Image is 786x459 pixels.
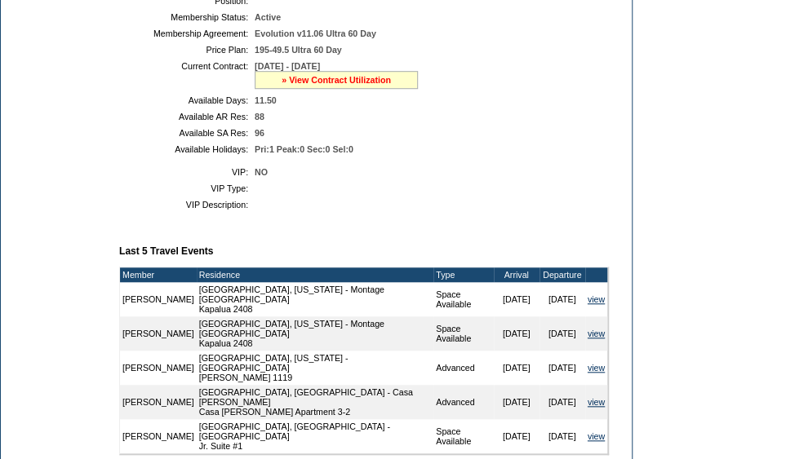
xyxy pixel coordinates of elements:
[120,419,197,453] td: [PERSON_NAME]
[255,12,281,22] span: Active
[588,431,605,441] a: view
[120,282,197,316] td: [PERSON_NAME]
[494,351,540,385] td: [DATE]
[540,351,585,385] td: [DATE]
[540,419,585,453] td: [DATE]
[540,267,585,282] td: Departure
[494,267,540,282] td: Arrival
[494,385,540,419] td: [DATE]
[126,128,248,138] td: Available SA Res:
[255,167,268,177] span: NO
[120,316,197,351] td: [PERSON_NAME]
[126,29,248,38] td: Membership Agreement:
[197,267,433,282] td: Residence
[126,12,248,22] td: Membership Status:
[126,112,248,121] td: Available AR Res:
[433,351,494,385] td: Advanced
[255,61,320,71] span: [DATE] - [DATE]
[126,200,248,210] td: VIP Description:
[126,183,248,193] td: VIP Type:
[540,385,585,419] td: [DATE]
[255,128,264,138] span: 96
[433,316,494,351] td: Space Available
[588,363,605,373] a: view
[588,397,605,407] a: view
[197,385,433,419] td: [GEOGRAPHIC_DATA], [GEOGRAPHIC_DATA] - Casa [PERSON_NAME] Casa [PERSON_NAME] Apartment 3-2
[126,45,248,55] td: Price Plan:
[126,167,248,177] td: VIP:
[494,282,540,316] td: [DATE]
[433,282,494,316] td: Space Available
[494,419,540,453] td: [DATE]
[126,95,248,105] td: Available Days:
[255,45,342,55] span: 195-49.5 Ultra 60 Day
[433,419,494,453] td: Space Available
[255,144,353,154] span: Pri:1 Peak:0 Sec:0 Sel:0
[197,316,433,351] td: [GEOGRAPHIC_DATA], [US_STATE] - Montage [GEOGRAPHIC_DATA] Kapalua 2408
[588,294,605,304] a: view
[197,351,433,385] td: [GEOGRAPHIC_DATA], [US_STATE] - [GEOGRAPHIC_DATA] [PERSON_NAME] 1119
[120,267,197,282] td: Member
[126,144,248,154] td: Available Holidays:
[197,419,433,453] td: [GEOGRAPHIC_DATA], [GEOGRAPHIC_DATA] - [GEOGRAPHIC_DATA] Jr. Suite #1
[433,385,494,419] td: Advanced
[120,385,197,419] td: [PERSON_NAME]
[588,329,605,338] a: view
[255,29,376,38] span: Evolution v11.06 Ultra 60 Day
[119,245,213,257] b: Last 5 Travel Events
[282,75,391,85] a: » View Contract Utilization
[540,282,585,316] td: [DATE]
[540,316,585,351] td: [DATE]
[120,351,197,385] td: [PERSON_NAME]
[433,267,494,282] td: Type
[197,282,433,316] td: [GEOGRAPHIC_DATA], [US_STATE] - Montage [GEOGRAPHIC_DATA] Kapalua 2408
[126,61,248,89] td: Current Contract:
[494,316,540,351] td: [DATE]
[255,112,264,121] span: 88
[255,95,277,105] span: 11.50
